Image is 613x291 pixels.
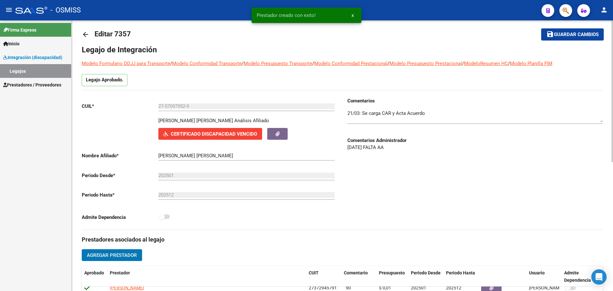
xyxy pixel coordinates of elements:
[3,54,62,61] span: Integración (discapacidad)
[107,266,306,287] datatable-header-cell: Prestador
[443,266,479,287] datatable-header-cell: Periodo Hasta
[347,144,603,151] p: [DATE] FALTA AA
[411,270,441,275] span: Periodo Desde
[3,40,19,47] span: Inicio
[347,137,603,144] h3: Comentarios Administrador
[82,45,603,55] h1: Legajo de Integración
[50,3,81,17] span: - OSMISS
[5,6,13,14] mat-icon: menu
[3,81,61,88] span: Prestadores / Proveedores
[541,28,604,40] button: Guardar cambios
[591,269,607,285] div: Open Intercom Messenger
[346,10,359,21] button: x
[446,285,461,290] span: 202512
[562,266,597,287] datatable-header-cell: Admite Dependencia
[346,285,351,290] span: 90
[564,270,591,283] span: Admite Dependencia
[172,61,242,66] a: Modelo Conformidad Transporte
[82,266,107,287] datatable-header-cell: Aprobado
[257,12,316,19] span: Prestador creado con exito!
[84,270,104,275] span: Aprobado
[82,172,158,179] p: Periodo Desde
[171,131,257,137] span: Certificado Discapacidad Vencido
[554,32,599,38] span: Guardar cambios
[408,266,443,287] datatable-header-cell: Periodo Desde
[344,270,368,275] span: Comentario
[95,30,131,38] span: Editar 7357
[529,270,545,275] span: Usuario
[3,26,36,34] span: Firma Express
[309,270,319,275] span: CUIT
[110,270,130,275] span: Prestador
[82,235,603,244] h3: Prestadores asociados al legajo
[82,249,142,261] button: Agregar Prestador
[376,266,408,287] datatable-header-cell: Presupuesto
[306,266,341,287] datatable-header-cell: CUIT
[82,61,170,66] a: Modelo Formulario DDJJ para Transporte
[158,128,262,140] button: Certificado Discapacidad Vencido
[352,12,354,18] span: x
[379,270,405,275] span: Presupuesto
[82,74,127,86] p: Legajo Aprobado.
[82,191,158,198] p: Periodo Hasta
[244,61,312,66] a: Modelo Presupuesto Transporte
[411,285,426,290] span: 202501
[546,30,554,38] mat-icon: save
[158,117,233,124] p: [PERSON_NAME] [PERSON_NAME]
[314,61,388,66] a: Modelo Conformidad Prestacional
[82,152,158,159] p: Nombre Afiliado
[390,61,462,66] a: Modelo Presupuesto Prestacional
[526,266,562,287] datatable-header-cell: Usuario
[309,285,337,290] span: 27372945791
[87,252,137,258] span: Agregar Prestador
[82,31,89,38] mat-icon: arrow_back
[464,61,508,66] a: ModeloResumen HC
[341,266,376,287] datatable-header-cell: Comentario
[510,61,552,66] a: Modelo Planilla FIM
[234,117,269,124] div: Análisis Afiliado
[379,285,391,290] span: $ 0,01
[529,285,579,290] span: [PERSON_NAME] [DATE]
[110,285,144,290] span: [PERSON_NAME]
[446,270,475,275] span: Periodo Hasta
[347,97,603,104] h3: Comentarios
[82,103,158,110] p: CUIL
[82,214,158,221] p: Admite Dependencia
[600,6,608,14] mat-icon: person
